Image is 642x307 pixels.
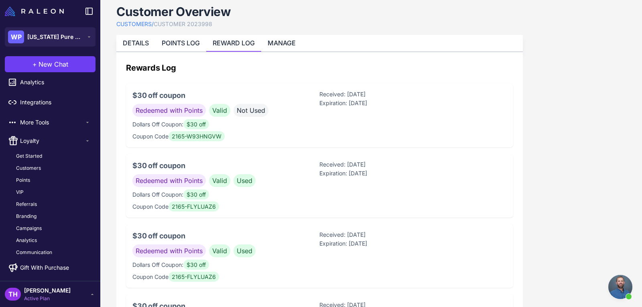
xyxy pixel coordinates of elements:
[132,260,319,269] p: Dollars Off Coupon:
[132,104,206,117] span: Redeemed with Points
[132,90,319,101] h3: $30 off coupon
[3,74,97,91] a: Analytics
[20,136,84,145] span: Loyalty
[10,235,97,246] a: Analytics
[319,160,506,169] p: Received: [DATE]
[33,59,37,69] span: +
[319,169,506,178] p: Expiration: [DATE]
[319,90,506,99] p: Received: [DATE]
[5,56,95,72] button: +New Chat
[16,237,37,244] span: Analytics
[16,249,52,256] span: Communication
[183,189,209,199] span: $30 off
[183,119,209,129] span: $30 off
[20,263,69,272] span: Gift With Purchase
[116,4,231,20] h1: Customer Overview
[16,177,30,184] span: Points
[234,104,268,117] span: Not Used
[16,165,41,172] span: Customers
[20,98,91,107] span: Integrations
[169,272,219,282] span: 2165-FLYLUAZ6
[24,295,71,302] span: Active Plan
[39,59,68,69] span: New Chat
[16,201,37,208] span: Referrals
[5,6,67,16] a: Raleon Logo
[132,244,206,257] span: Redeemed with Points
[10,211,97,222] a: Branding
[116,20,154,28] a: CUSTOMERS/
[132,160,319,171] h3: $30 off coupon
[209,104,230,117] span: Valid
[132,132,319,141] p: Coupon Code
[209,174,230,187] span: Valid
[3,94,97,111] a: Integrations
[10,163,97,173] a: Customers
[10,247,97,258] a: Communication
[319,239,506,248] p: Expiration: [DATE]
[10,199,97,209] a: Referrals
[154,20,212,28] a: CUSTOMER 2023998
[10,223,97,234] a: Campaigns
[268,39,296,47] a: MANAGE
[319,230,506,239] p: Received: [DATE]
[20,78,91,87] span: Analytics
[10,151,97,161] a: Get Started
[10,187,97,197] a: VIP
[132,202,319,211] p: Coupon Code
[3,259,97,276] a: Gift With Purchase
[126,62,513,74] h2: Rewards Log
[10,175,97,185] a: Points
[234,244,256,257] span: Used
[5,27,95,47] button: WP[US_STATE] Pure Natural Beef
[132,230,319,241] h3: $30 off coupon
[132,272,319,281] p: Coupon Code
[608,275,632,299] div: Open chat
[132,174,206,187] span: Redeemed with Points
[123,39,149,47] a: DETAILS
[169,201,219,211] span: 2165-FLYLUAZ6
[20,118,84,127] span: More Tools
[16,189,24,196] span: VIP
[213,39,255,47] a: REWARD LOG
[183,260,209,270] span: $30 off
[152,20,154,27] span: /
[234,174,256,187] span: Used
[16,213,37,220] span: Branding
[16,152,42,160] span: Get Started
[8,30,24,43] div: WP
[319,99,506,108] p: Expiration: [DATE]
[16,225,42,232] span: Campaigns
[5,6,64,16] img: Raleon Logo
[27,33,83,41] span: [US_STATE] Pure Natural Beef
[132,120,319,129] p: Dollars Off Coupon:
[209,244,230,257] span: Valid
[24,286,71,295] span: [PERSON_NAME]
[169,131,225,141] span: 2165-W93HNGVW
[162,39,200,47] a: POINTS LOG
[132,190,319,199] p: Dollars Off Coupon:
[5,288,21,301] div: TH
